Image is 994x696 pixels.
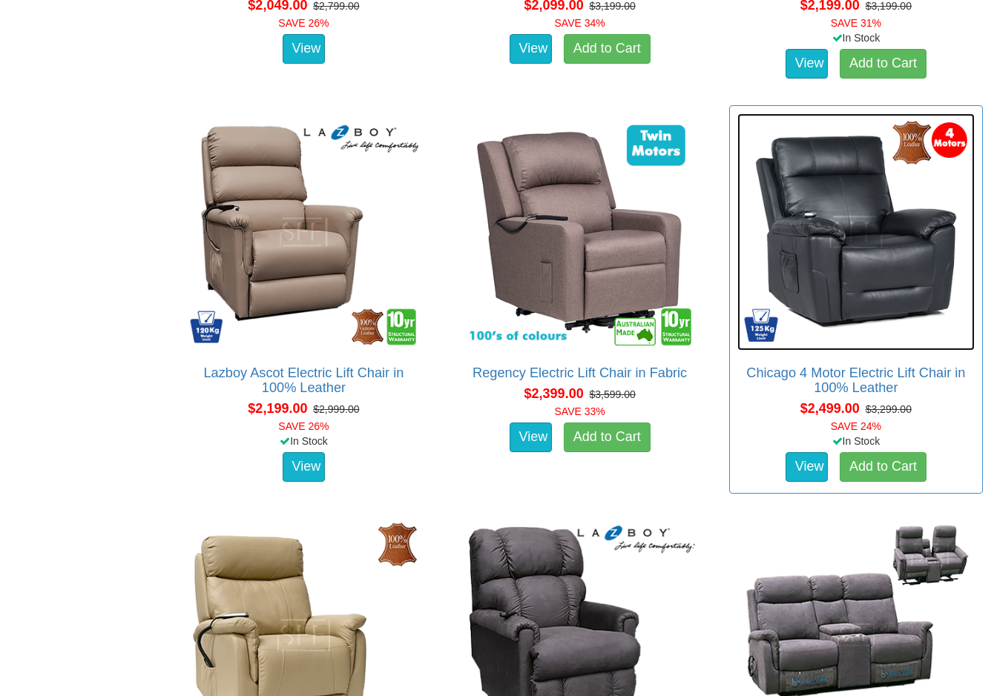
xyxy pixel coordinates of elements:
img: Lazboy Ascot Electric Lift Chair in 100% Leather [185,113,422,351]
a: Add to Cart [564,34,651,64]
del: $2,999.00 [313,403,359,415]
del: $3,299.00 [866,403,912,415]
span: $2,399.00 [524,386,584,401]
a: Regency Electric Lift Chair in Fabric [473,365,687,380]
font: SAVE 26% [278,420,329,432]
a: Chicago 4 Motor Electric Lift Chair in 100% Leather [746,365,965,395]
img: Chicago 4 Motor Electric Lift Chair in 100% Leather [737,113,975,351]
a: Add to Cart [840,49,926,79]
font: SAVE 31% [831,17,881,29]
a: View [283,452,326,482]
a: Add to Cart [840,452,926,482]
span: $2,199.00 [248,401,307,416]
div: In Stock [726,434,986,448]
a: Add to Cart [564,422,651,452]
span: $2,499.00 [800,401,860,416]
a: View [786,49,829,79]
del: $3,599.00 [589,388,635,400]
font: SAVE 26% [278,17,329,29]
img: Regency Electric Lift Chair in Fabric [461,113,699,351]
font: SAVE 34% [555,17,605,29]
a: View [510,422,553,452]
a: View [510,34,553,64]
div: In Stock [174,434,433,448]
a: Lazboy Ascot Electric Lift Chair in 100% Leather [203,365,404,395]
font: SAVE 24% [831,420,881,432]
div: In Stock [726,30,986,45]
a: View [283,34,326,64]
a: View [786,452,829,482]
font: SAVE 33% [555,405,605,417]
